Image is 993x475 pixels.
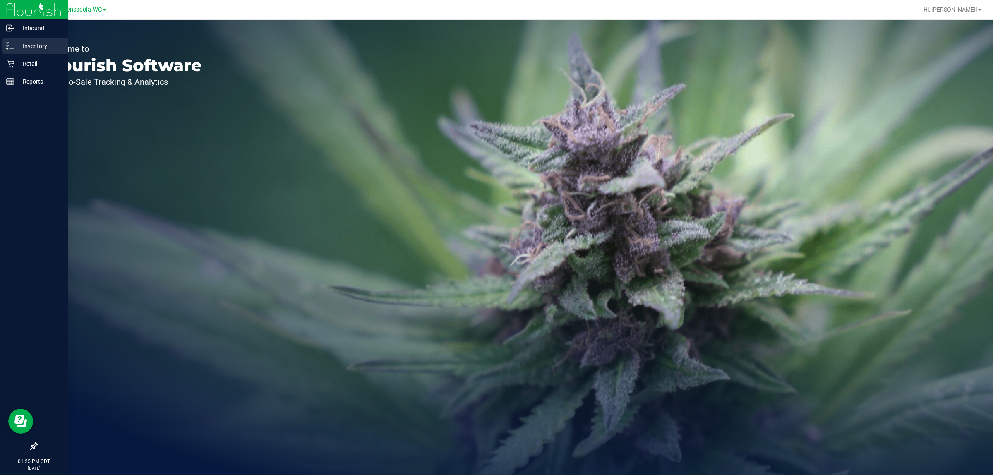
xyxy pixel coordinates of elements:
p: Welcome to [45,45,202,53]
p: Reports [14,77,64,86]
p: [DATE] [4,465,64,471]
p: Inventory [14,41,64,51]
inline-svg: Inbound [6,24,14,32]
p: Flourish Software [45,57,202,74]
inline-svg: Retail [6,60,14,68]
inline-svg: Reports [6,77,14,86]
p: 01:25 PM CDT [4,458,64,465]
p: Seed-to-Sale Tracking & Analytics [45,78,202,86]
span: Hi, [PERSON_NAME]! [923,6,977,13]
p: Retail [14,59,64,69]
iframe: Resource center [8,409,33,434]
inline-svg: Inventory [6,42,14,50]
p: Inbound [14,23,64,33]
span: Pensacola WC [63,6,102,13]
